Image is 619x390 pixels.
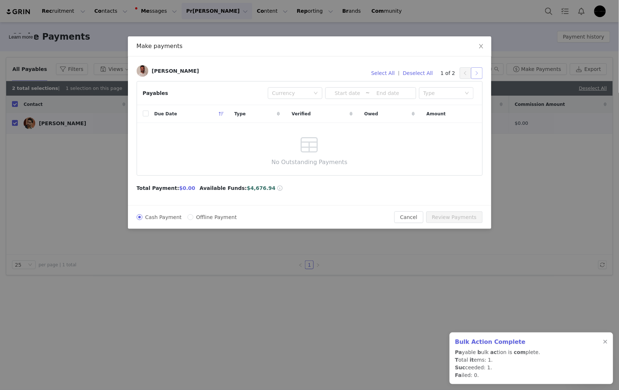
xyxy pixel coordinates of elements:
[137,184,180,192] span: Total Payment:
[455,372,462,378] span: Fa
[471,36,491,57] button: Close
[455,349,540,355] span: is
[137,65,199,77] a: [PERSON_NAME]
[465,91,469,96] i: icon: down
[314,91,318,96] i: icon: down
[365,111,378,117] span: Owed
[490,349,497,355] span: ac
[292,111,311,117] span: Verified
[137,81,483,176] article: Payables
[478,349,489,355] span: ulk
[154,111,177,117] span: Due Date
[455,349,462,355] span: Pa
[247,185,276,191] span: $4,676.94
[200,184,247,192] span: Available Funds:
[470,357,474,363] span: it
[179,185,195,191] span: $0.00
[137,65,148,77] img: eae307f8-5833-4b8b-8d37-d58ab81fe745.jpg
[455,349,476,355] span: yable
[455,338,540,346] h2: Bulk Action Complete
[152,68,199,74] div: [PERSON_NAME]
[272,158,347,167] span: No Outstanding Payments
[455,365,486,370] span: ceeded:
[470,357,487,363] span: ems:
[137,42,483,50] div: Make payments
[478,349,481,355] span: b
[455,365,492,370] span: 1.
[423,89,461,97] div: Type
[427,111,446,117] span: Amount
[399,67,436,79] button: Deselect All
[272,89,310,97] div: Currency
[234,111,246,117] span: Type
[370,89,406,97] input: End date
[398,70,399,76] span: |
[441,67,482,79] div: 1 of 2
[455,357,459,363] span: T
[142,214,185,220] span: Cash Payment
[478,43,484,49] i: icon: close
[455,357,493,363] span: 1.
[490,349,507,355] span: tion
[143,89,168,97] div: Payables
[368,67,398,79] button: Select All
[426,211,483,223] button: Review Payments
[514,349,526,355] span: com
[455,372,473,378] span: iled:
[330,89,366,97] input: Start date
[394,211,423,223] button: Cancel
[193,214,240,220] span: Offline Payment
[455,365,465,370] span: Suc
[455,372,479,378] span: 0.
[455,357,468,363] span: otal
[514,349,540,355] span: plete.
